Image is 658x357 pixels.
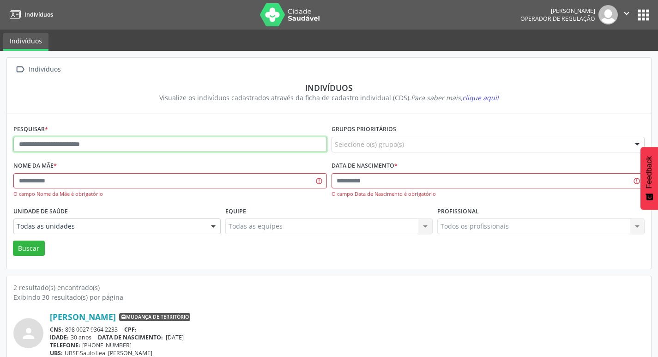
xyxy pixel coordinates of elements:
span: Mudança de território [119,313,190,321]
div: Visualize os indivíduos cadastrados através da ficha de cadastro individual (CDS). [20,93,638,103]
div: 2 resultado(s) encontrado(s) [13,283,645,292]
a: Indivíduos [6,7,53,22]
div: 898 0027 9364 2233 [50,326,645,333]
img: img [598,5,618,24]
label: Equipe [225,204,246,218]
label: Profissional [437,204,479,218]
div: [PERSON_NAME] [520,7,595,15]
a: [PERSON_NAME] [50,312,116,322]
span: IDADE: [50,333,69,341]
a:  Indivíduos [13,63,62,76]
span: DATA DE NASCIMENTO: [98,333,163,341]
span: Operador de regulação [520,15,595,23]
span: Feedback [645,156,653,188]
span: Selecione o(s) grupo(s) [335,139,404,149]
button: Buscar [13,241,45,256]
span: -- [139,326,143,333]
div: [PHONE_NUMBER] [50,341,645,349]
i:  [13,63,27,76]
label: Data de nascimento [332,159,398,173]
label: Grupos prioritários [332,122,396,137]
span: Todas as unidades [17,222,202,231]
span: TELEFONE: [50,341,80,349]
div: 30 anos [50,333,645,341]
div: O campo Data de Nascimento é obrigatório [332,190,645,198]
span: Indivíduos [24,11,53,18]
div: Indivíduos [20,83,638,93]
label: Nome da mãe [13,159,57,173]
span: UBS: [50,349,63,357]
div: UBSF Saulo Leal [PERSON_NAME] [50,349,645,357]
div: Exibindo 30 resultado(s) por página [13,292,645,302]
i:  [622,8,632,18]
span: clique aqui! [462,93,499,102]
div: Indivíduos [27,63,62,76]
i: Para saber mais, [411,93,499,102]
i: person [20,325,37,342]
label: Unidade de saúde [13,204,68,218]
span: [DATE] [166,333,184,341]
button: Feedback - Mostrar pesquisa [640,147,658,210]
label: Pesquisar [13,122,48,137]
button:  [618,5,635,24]
button: apps [635,7,652,23]
a: Indivíduos [3,33,48,51]
div: O campo Nome da Mãe é obrigatório [13,190,327,198]
span: CNS: [50,326,63,333]
span: CPF: [124,326,137,333]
